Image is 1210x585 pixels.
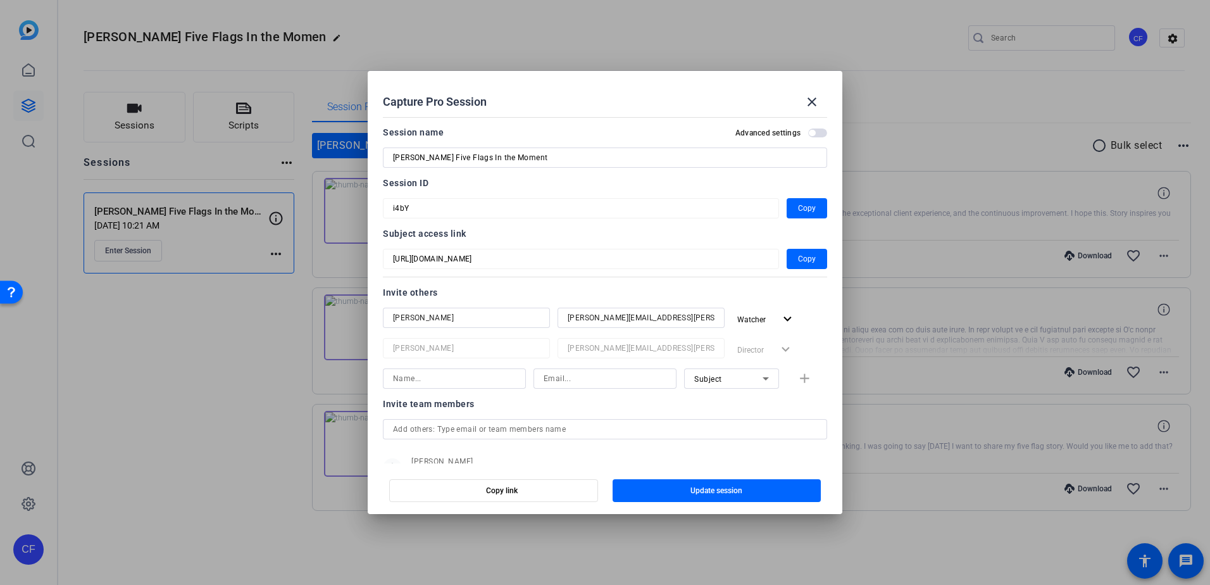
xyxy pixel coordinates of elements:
input: Add others: Type email or team members name [393,422,817,437]
input: Name... [393,371,516,386]
input: Enter Session Name [393,150,817,165]
div: Session name [383,125,444,140]
mat-icon: person [383,458,402,477]
button: Copy [787,198,827,218]
input: Email... [544,371,666,386]
input: Name... [393,310,540,325]
span: Update session [690,486,742,496]
span: Watcher [737,315,766,324]
input: Email... [568,310,714,325]
span: Copy [798,251,816,267]
span: Subject [694,375,722,384]
mat-icon: expand_more [780,311,795,327]
input: Name... [393,341,540,356]
h2: Advanced settings [735,128,801,138]
button: Copy link [389,479,598,502]
div: Capture Pro Session [383,87,827,117]
button: Watcher [732,308,801,330]
div: Invite others [383,285,827,300]
input: Session OTP [393,251,769,267]
span: Copy link [486,486,518,496]
button: Copy [787,249,827,269]
div: Session ID [383,175,827,191]
button: Update session [613,479,821,502]
input: Email... [568,341,714,356]
div: Invite team members [383,396,827,412]
mat-icon: close [804,94,820,110]
div: Subject access link [383,226,827,241]
input: Session OTP [393,201,769,216]
span: [PERSON_NAME] [411,456,663,467]
span: Copy [798,201,816,216]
